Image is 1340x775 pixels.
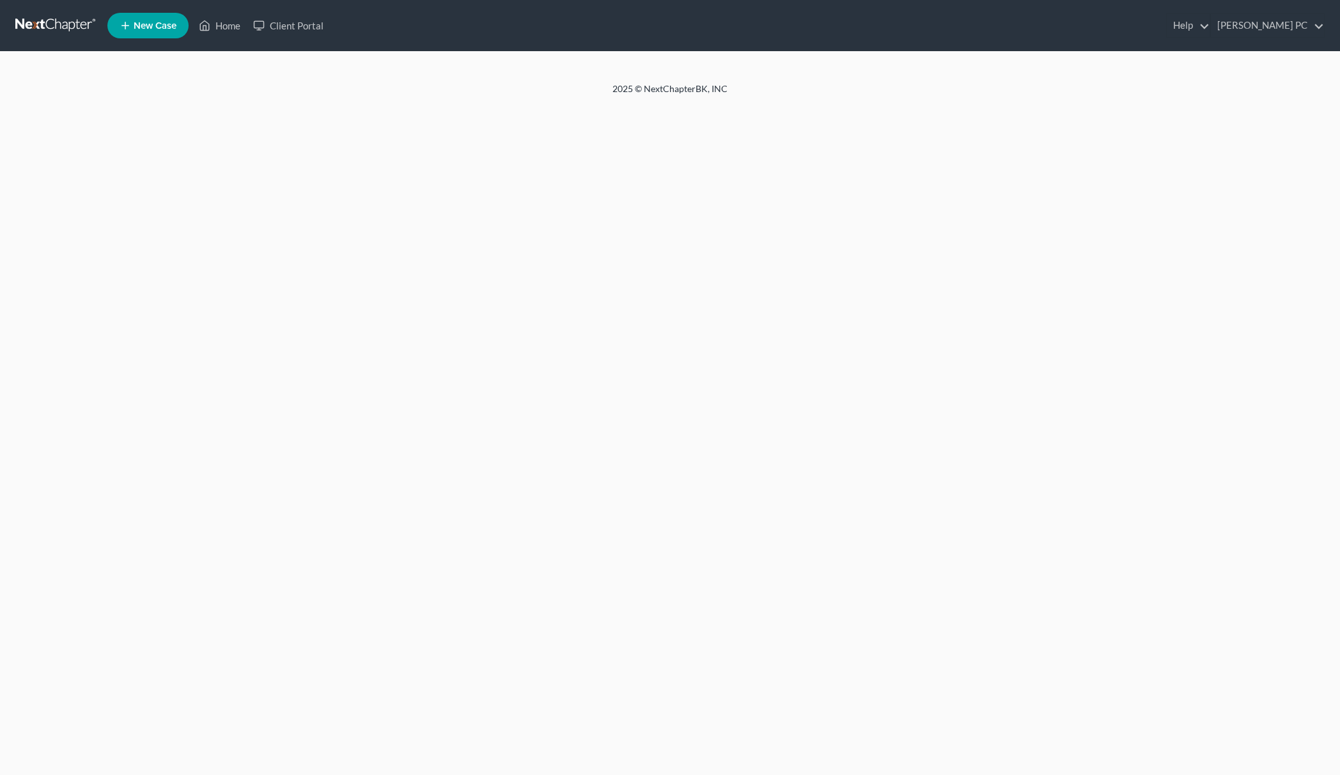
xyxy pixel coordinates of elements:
[1211,14,1324,37] a: [PERSON_NAME] PC
[1167,14,1210,37] a: Help
[192,14,247,37] a: Home
[306,82,1034,106] div: 2025 © NextChapterBK, INC
[247,14,330,37] a: Client Portal
[107,13,189,38] new-legal-case-button: New Case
